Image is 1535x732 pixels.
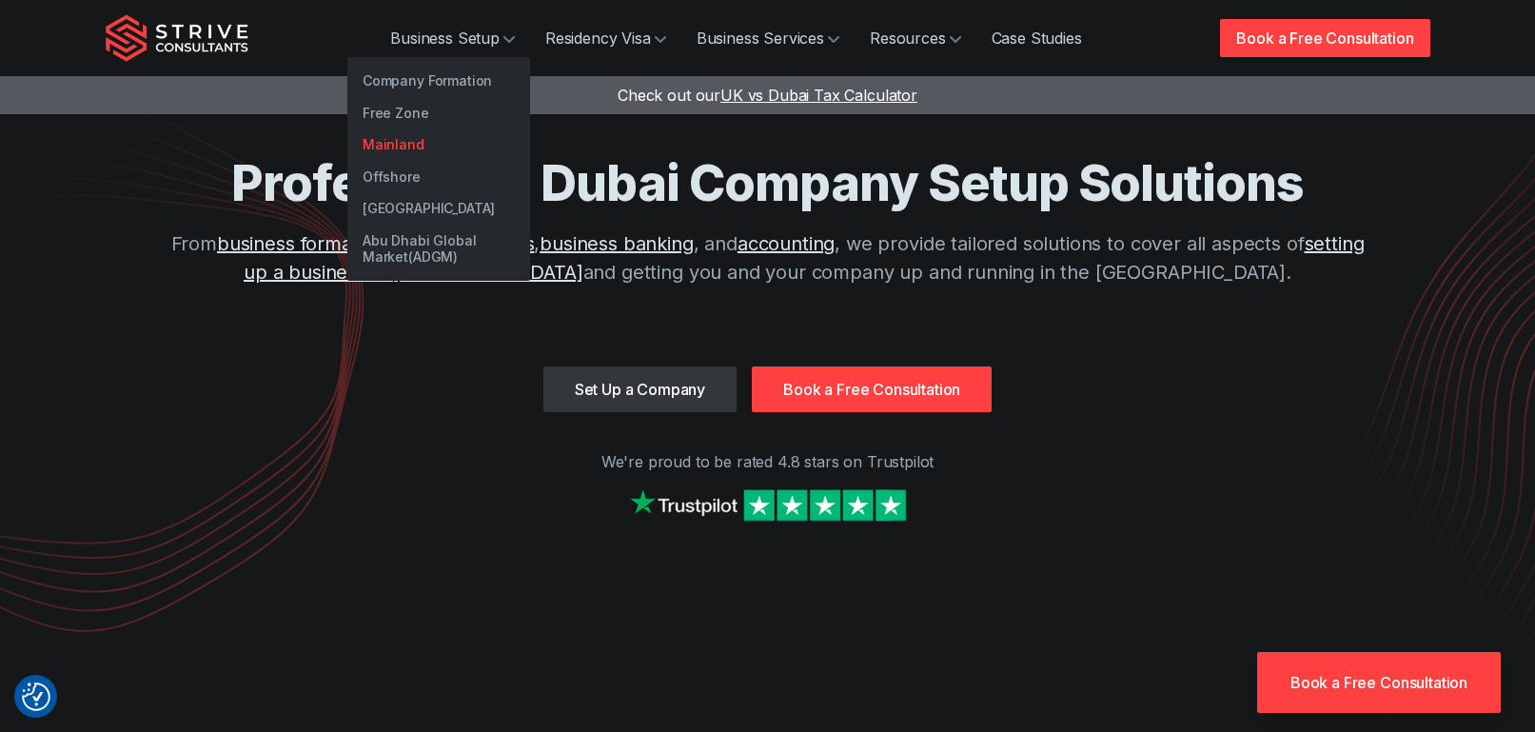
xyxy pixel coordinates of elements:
[543,366,737,412] a: Set Up a Company
[347,192,530,225] a: [GEOGRAPHIC_DATA]
[106,14,248,62] img: Strive Consultants
[22,683,50,711] button: Consent Preferences
[347,97,530,129] a: Free Zone
[159,152,1377,214] h1: Professional Dubai Company Setup Solutions
[1220,19,1429,57] a: Book a Free Consultation
[720,86,917,105] span: UK vs Dubai Tax Calculator
[347,225,530,273] a: Abu Dhabi Global Market(ADGM)
[159,229,1377,287] p: From , , , and , we provide tailored solutions to cover all aspects of and getting you and your c...
[855,19,976,57] a: Resources
[681,19,855,57] a: Business Services
[618,86,917,105] a: Check out ourUK vs Dubai Tax Calculator
[738,232,835,255] a: accounting
[22,683,50,711] img: Revisit consent button
[530,19,681,57] a: Residency Visa
[217,232,394,255] a: business formations
[106,450,1430,473] p: We're proud to be rated 4.8 stars on Trustpilot
[1257,652,1501,713] a: Book a Free Consultation
[347,65,530,97] a: Company Formation
[347,161,530,193] a: Offshore
[375,19,530,57] a: Business Setup
[625,485,911,525] img: Strive on Trustpilot
[540,232,693,255] a: business banking
[752,366,992,412] a: Book a Free Consultation
[976,19,1097,57] a: Case Studies
[347,129,530,161] a: Mainland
